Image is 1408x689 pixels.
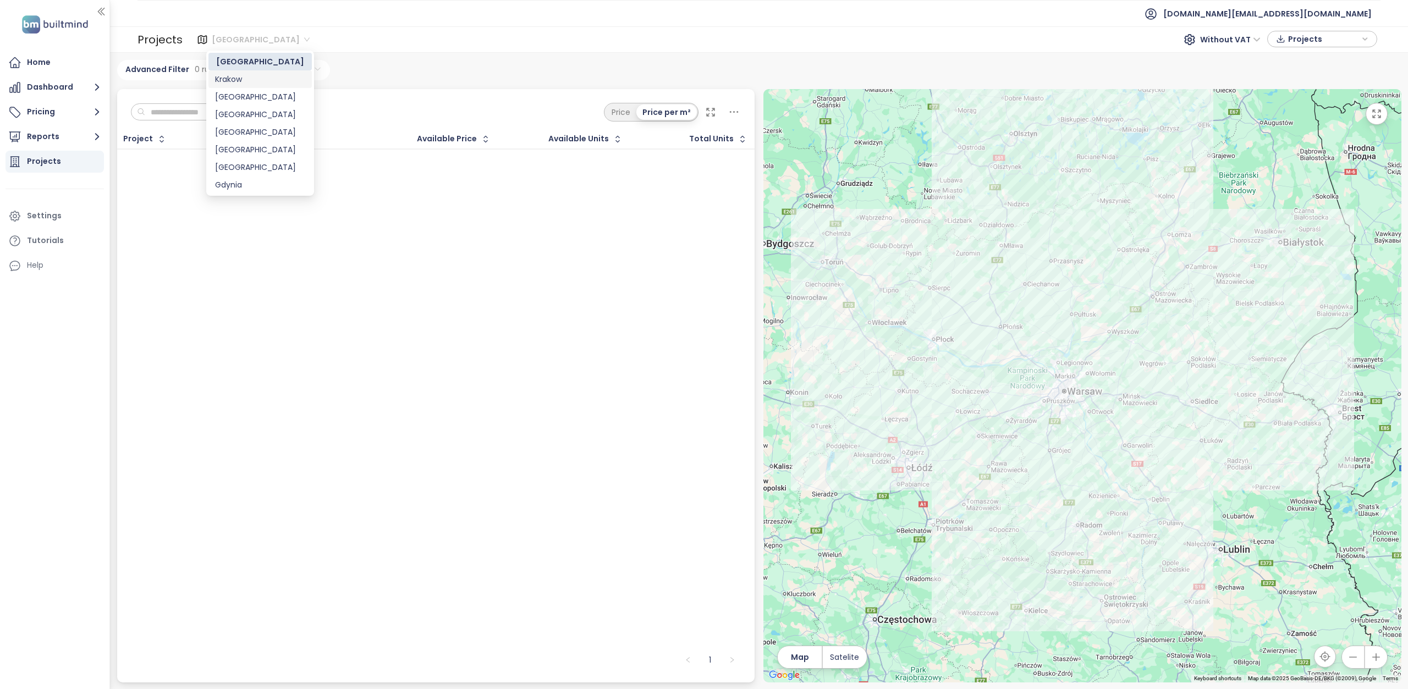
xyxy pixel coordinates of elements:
a: Settings [5,205,104,227]
div: Wrocław [208,158,312,176]
button: Keyboard shortcuts [1194,675,1241,682]
span: Warszawa [212,31,310,48]
div: Krakow [215,73,305,85]
div: Available Price [417,135,477,142]
div: Price [606,104,636,120]
div: Help [5,255,104,277]
span: Map data ©2025 GeoBasis-DE/BKG (©2009), Google [1248,675,1376,681]
div: Home [27,56,51,69]
div: Projects [137,29,183,51]
span: left [685,657,691,663]
div: Projects [27,155,61,168]
div: Settings [27,209,62,223]
span: Projects [1288,31,1359,47]
img: logo [19,13,91,36]
div: Katowice [208,141,312,158]
li: 1 [701,651,719,669]
a: Terms (opens in new tab) [1383,675,1398,681]
div: Poznań [208,106,312,123]
div: [GEOGRAPHIC_DATA] [215,108,305,120]
button: Map [778,646,822,668]
div: Total Units [689,135,734,142]
div: button [1273,31,1371,47]
div: Gdańsk [208,88,312,106]
span: 0 rules [195,63,220,75]
a: Tutorials [5,230,104,252]
div: Tutorials [27,234,64,247]
button: Pricing [5,101,104,123]
button: left [679,651,697,669]
button: Dashboard [5,76,104,98]
span: Map [791,651,809,663]
a: Projects [5,151,104,173]
li: Next Page [723,651,741,669]
div: [GEOGRAPHIC_DATA] [215,91,305,103]
img: Google [766,668,802,682]
li: Previous Page [679,651,697,669]
span: [DOMAIN_NAME][EMAIL_ADDRESS][DOMAIN_NAME] [1163,1,1372,27]
button: Reports [5,126,104,148]
div: Łódź [208,123,312,141]
button: right [723,651,741,669]
div: Project [123,135,153,142]
button: Satelite [823,646,867,668]
div: Help [27,258,43,272]
a: Open this area in Google Maps (opens a new window) [766,668,802,682]
div: Gdynia [208,176,312,194]
span: right [729,657,735,663]
a: Home [5,52,104,74]
div: Gdynia [215,179,305,191]
div: [GEOGRAPHIC_DATA] [215,56,305,68]
a: 1 [702,652,718,668]
span: Without VAT [1200,31,1261,48]
span: Satelite [830,651,859,663]
div: [GEOGRAPHIC_DATA] [215,126,305,138]
div: [GEOGRAPHIC_DATA] [215,161,305,173]
div: Warszawa [208,53,312,70]
div: Advanced Filter [117,60,242,80]
span: Available Units [548,135,609,142]
div: Price per m² [636,104,697,120]
div: Krakow [208,70,312,88]
div: [GEOGRAPHIC_DATA] [215,144,305,156]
